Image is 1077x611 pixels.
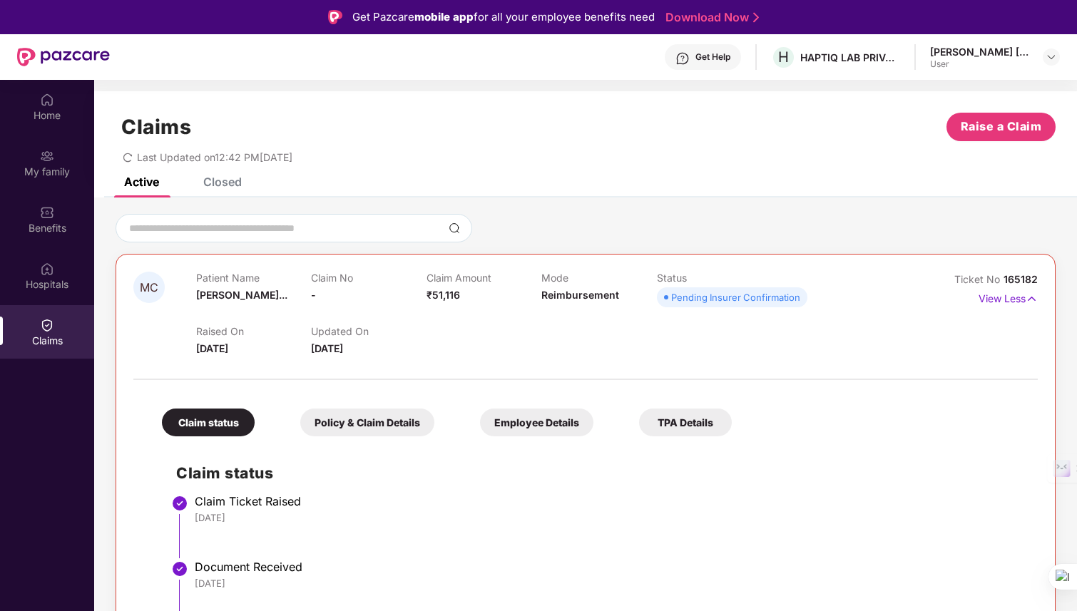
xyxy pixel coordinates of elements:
[541,272,656,284] p: Mode
[695,51,730,63] div: Get Help
[171,495,188,512] img: svg+xml;base64,PHN2ZyBpZD0iU3RlcC1Eb25lLTMyeDMyIiB4bWxucz0iaHR0cDovL3d3dy53My5vcmcvMjAwMC9zdmciIH...
[196,272,311,284] p: Patient Name
[203,175,242,189] div: Closed
[979,287,1038,307] p: View Less
[195,494,1024,508] div: Claim Ticket Raised
[40,205,54,220] img: svg+xml;base64,PHN2ZyBpZD0iQmVuZWZpdHMiIHhtbG5zPSJodHRwOi8vd3d3LnczLm9yZy8yMDAwL3N2ZyIgd2lkdGg9Ij...
[675,51,690,66] img: svg+xml;base64,PHN2ZyBpZD0iSGVscC0zMngzMiIgeG1sbnM9Imh0dHA6Ly93d3cudzMub3JnLzIwMDAvc3ZnIiB3aWR0aD...
[1046,51,1057,63] img: svg+xml;base64,PHN2ZyBpZD0iRHJvcGRvd24tMzJ4MzIiIHhtbG5zPSJodHRwOi8vd3d3LnczLm9yZy8yMDAwL3N2ZyIgd2...
[40,93,54,107] img: svg+xml;base64,PHN2ZyBpZD0iSG9tZSIgeG1sbnM9Imh0dHA6Ly93d3cudzMub3JnLzIwMDAvc3ZnIiB3aWR0aD0iMjAiIG...
[300,409,434,436] div: Policy & Claim Details
[427,289,460,301] span: ₹51,116
[311,289,316,301] span: -
[930,45,1030,58] div: [PERSON_NAME] [PERSON_NAME] Chandarki
[930,58,1030,70] div: User
[40,318,54,332] img: svg+xml;base64,PHN2ZyBpZD0iQ2xhaW0iIHhtbG5zPSJodHRwOi8vd3d3LnczLm9yZy8yMDAwL3N2ZyIgd2lkdGg9IjIwIi...
[195,511,1024,524] div: [DATE]
[1004,273,1038,285] span: 165182
[414,10,474,24] strong: mobile app
[40,262,54,276] img: svg+xml;base64,PHN2ZyBpZD0iSG9zcGl0YWxzIiB4bWxucz0iaHR0cDovL3d3dy53My5vcmcvMjAwMC9zdmciIHdpZHRoPS...
[753,10,759,25] img: Stroke
[480,409,593,436] div: Employee Details
[311,325,426,337] p: Updated On
[176,461,1024,485] h2: Claim status
[352,9,655,26] div: Get Pazcare for all your employee benefits need
[427,272,541,284] p: Claim Amount
[639,409,732,436] div: TPA Details
[195,577,1024,590] div: [DATE]
[123,151,133,163] span: redo
[671,290,800,304] div: Pending Insurer Confirmation
[195,560,1024,574] div: Document Received
[449,222,460,234] img: svg+xml;base64,PHN2ZyBpZD0iU2VhcmNoLTMyeDMyIiB4bWxucz0iaHR0cDovL3d3dy53My5vcmcvMjAwMC9zdmciIHdpZH...
[140,282,158,294] span: MC
[311,342,343,354] span: [DATE]
[946,113,1056,141] button: Raise a Claim
[657,272,772,284] p: Status
[196,325,311,337] p: Raised On
[121,115,191,139] h1: Claims
[954,273,1004,285] span: Ticket No
[541,289,619,301] span: Reimbursement
[800,51,900,64] div: HAPTIQ LAB PRIVATE LIMITED
[328,10,342,24] img: Logo
[665,10,755,25] a: Download Now
[171,560,188,577] img: svg+xml;base64,PHN2ZyBpZD0iU3RlcC1Eb25lLTMyeDMyIiB4bWxucz0iaHR0cDovL3d3dy53My5vcmcvMjAwMC9zdmciIH...
[40,149,54,163] img: svg+xml;base64,PHN2ZyB3aWR0aD0iMjAiIGhlaWdodD0iMjAiIHZpZXdCb3g9IjAgMCAyMCAyMCIgZmlsbD0ibm9uZSIgeG...
[124,175,159,189] div: Active
[17,48,110,66] img: New Pazcare Logo
[137,151,292,163] span: Last Updated on 12:42 PM[DATE]
[196,289,287,301] span: [PERSON_NAME]...
[1026,291,1038,307] img: svg+xml;base64,PHN2ZyB4bWxucz0iaHR0cDovL3d3dy53My5vcmcvMjAwMC9zdmciIHdpZHRoPSIxNyIgaGVpZ2h0PSIxNy...
[778,48,789,66] span: H
[961,118,1042,135] span: Raise a Claim
[311,272,426,284] p: Claim No
[162,409,255,436] div: Claim status
[196,342,228,354] span: [DATE]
